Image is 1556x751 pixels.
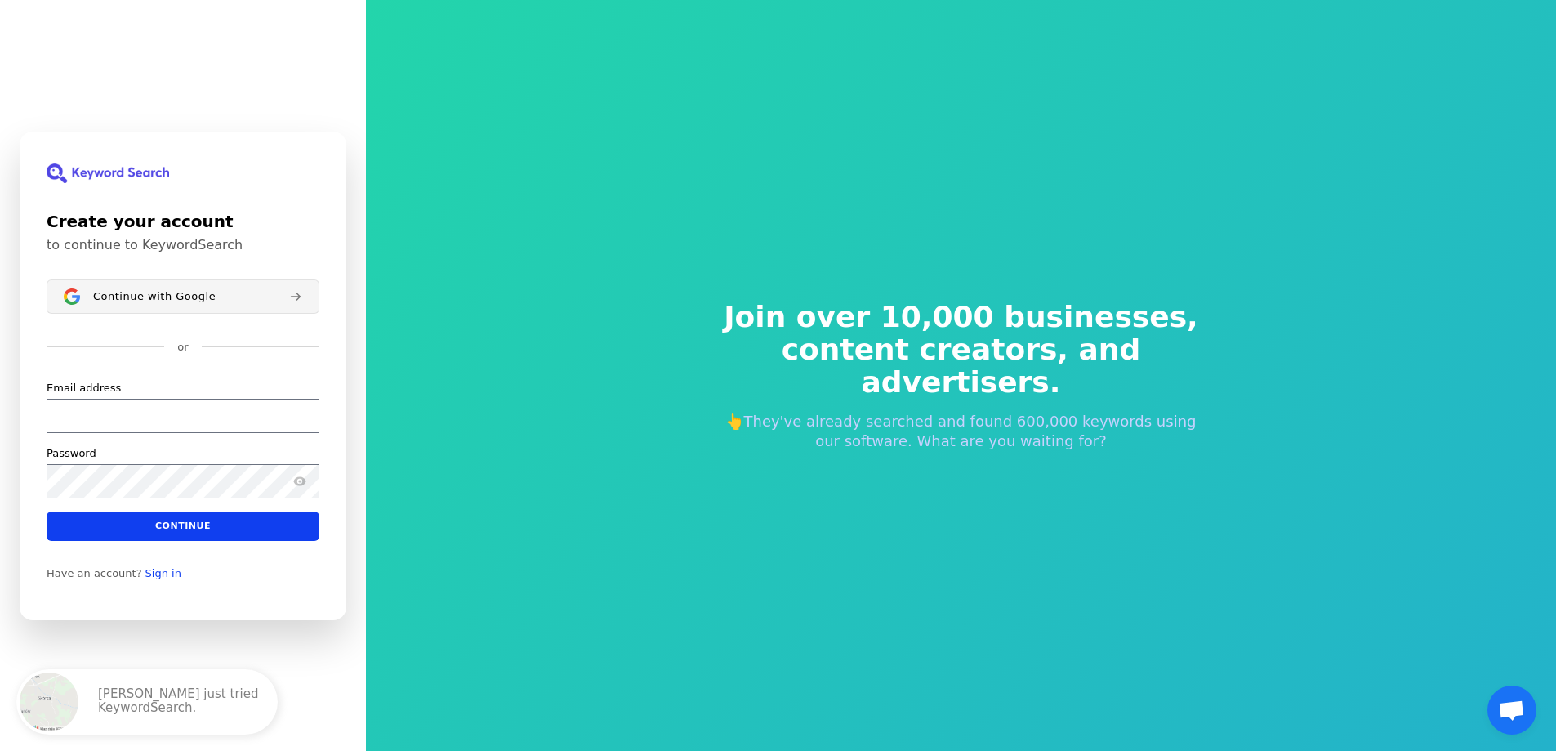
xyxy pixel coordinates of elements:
[47,511,319,540] button: Continue
[64,288,80,305] img: Sign in with Google
[93,289,216,302] span: Continue with Google
[177,340,188,355] p: or
[20,673,78,731] img: Poland
[713,412,1210,451] p: 👆They've already searched and found 600,000 keywords using our software. What are you waiting for?
[47,279,319,314] button: Sign in with GoogleContinue with Google
[47,380,121,395] label: Email address
[47,566,142,579] span: Have an account?
[47,237,319,253] p: to continue to KeywordSearch
[98,687,261,717] p: [PERSON_NAME] just tried KeywordSearch.
[145,566,181,579] a: Sign in
[290,471,310,490] button: Show password
[1487,686,1536,735] a: Otwarty czat
[47,209,319,234] h1: Create your account
[47,163,169,183] img: KeywordSearch
[47,445,96,460] label: Password
[713,301,1210,333] span: Join over 10,000 businesses,
[713,333,1210,399] span: content creators, and advertisers.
